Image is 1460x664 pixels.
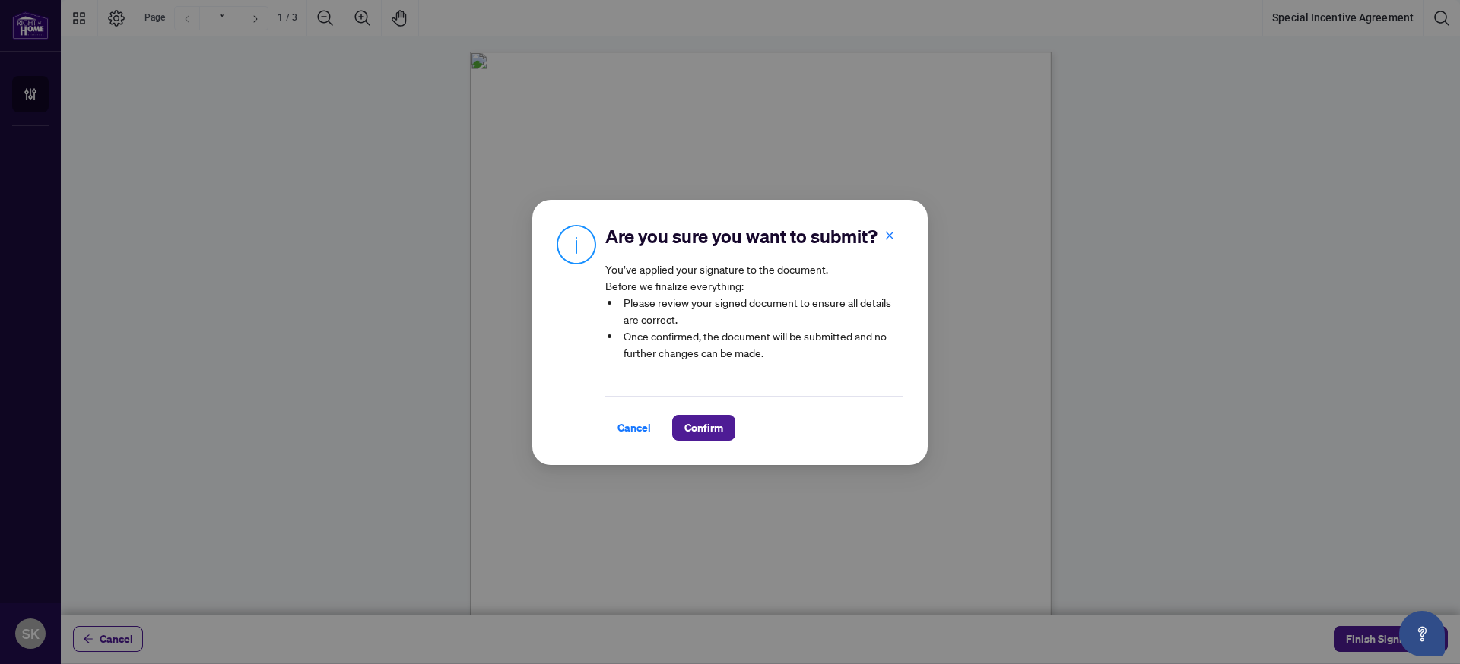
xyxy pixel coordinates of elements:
button: Open asap [1399,611,1445,656]
h2: Are you sure you want to submit? [605,224,903,248]
span: Cancel [617,416,651,440]
button: Cancel [605,415,663,441]
li: Once confirmed, the document will be submitted and no further changes can be made. [620,327,903,361]
article: You’ve applied your signature to the document. Before we finalize everything: [605,261,903,372]
button: Confirm [672,415,735,441]
span: close [884,229,895,240]
span: Confirm [684,416,723,440]
img: Info Icon [557,224,596,264]
li: Please review your signed document to ensure all details are correct. [620,294,903,327]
